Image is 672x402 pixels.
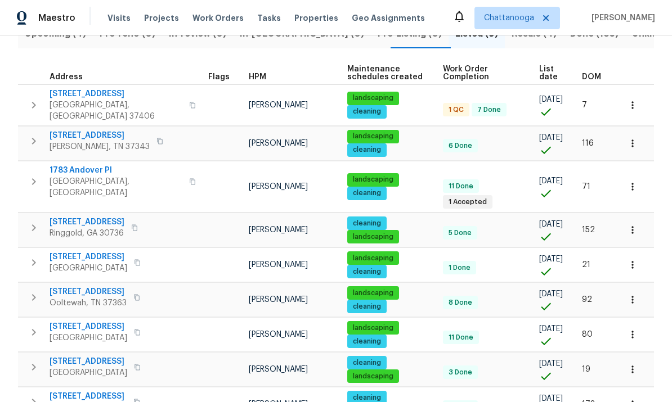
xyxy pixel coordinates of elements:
[539,177,563,185] span: [DATE]
[444,228,476,238] span: 5 Done
[582,331,593,338] span: 80
[249,365,308,373] span: [PERSON_NAME]
[257,14,281,22] span: Tasks
[582,139,594,147] span: 116
[249,331,308,338] span: [PERSON_NAME]
[348,188,386,198] span: cleaning
[50,332,127,344] span: [GEOGRAPHIC_DATA]
[107,12,131,24] span: Visits
[582,261,590,269] span: 21
[294,12,338,24] span: Properties
[348,219,386,228] span: cleaning
[208,73,230,81] span: Flags
[50,251,127,263] span: [STREET_ADDRESS]
[539,325,563,333] span: [DATE]
[444,298,477,308] span: 8 Done
[352,12,425,24] span: Geo Assignments
[484,12,534,24] span: Chattanooga
[348,372,398,381] span: landscaping
[348,288,398,298] span: landscaping
[539,290,563,298] span: [DATE]
[249,296,308,304] span: [PERSON_NAME]
[444,105,468,115] span: 1 QC
[50,88,182,100] span: [STREET_ADDRESS]
[348,232,398,242] span: landscaping
[50,100,182,122] span: [GEOGRAPHIC_DATA], [GEOGRAPHIC_DATA] 37406
[348,358,386,368] span: cleaning
[348,145,386,155] span: cleaning
[473,105,505,115] span: 7 Done
[249,73,266,81] span: HPM
[582,365,590,373] span: 19
[582,226,595,234] span: 152
[348,254,398,263] span: landscaping
[539,220,563,228] span: [DATE]
[249,139,308,147] span: [PERSON_NAME]
[50,297,127,309] span: Ooltewah, TN 37363
[50,356,127,367] span: [STREET_ADDRESS]
[348,175,398,184] span: landscaping
[50,228,124,239] span: Ringgold, GA 30736
[348,93,398,103] span: landscaping
[444,263,475,273] span: 1 Done
[50,141,150,152] span: [PERSON_NAME], TN 37343
[249,183,308,191] span: [PERSON_NAME]
[539,65,563,81] span: List date
[348,132,398,141] span: landscaping
[539,134,563,142] span: [DATE]
[444,333,478,342] span: 11 Done
[348,107,386,116] span: cleaning
[582,101,587,109] span: 7
[50,130,150,141] span: [STREET_ADDRESS]
[444,197,491,207] span: 1 Accepted
[348,302,386,311] span: cleaning
[539,360,563,368] span: [DATE]
[348,267,386,277] span: cleaning
[144,12,179,24] span: Projects
[249,101,308,109] span: [PERSON_NAME]
[50,73,83,81] span: Address
[587,12,655,24] span: [PERSON_NAME]
[249,261,308,269] span: [PERSON_NAME]
[50,165,182,176] span: 1783 Andover Pl
[50,176,182,198] span: [GEOGRAPHIC_DATA], [GEOGRAPHIC_DATA]
[539,96,563,103] span: [DATE]
[50,391,127,402] span: [STREET_ADDRESS]
[50,216,124,228] span: [STREET_ADDRESS]
[50,321,127,332] span: [STREET_ADDRESS]
[582,183,590,191] span: 71
[50,263,127,274] span: [GEOGRAPHIC_DATA]
[38,12,75,24] span: Maestro
[348,337,386,346] span: cleaning
[444,141,477,151] span: 6 Done
[50,286,127,297] span: [STREET_ADDRESS]
[347,65,423,81] span: Maintenance schedules created
[582,73,601,81] span: DOM
[444,368,477,377] span: 3 Done
[582,296,592,304] span: 92
[443,65,521,81] span: Work Order Completion
[192,12,244,24] span: Work Orders
[444,182,478,191] span: 11 Done
[348,323,398,333] span: landscaping
[539,255,563,263] span: [DATE]
[249,226,308,234] span: [PERSON_NAME]
[50,367,127,378] span: [GEOGRAPHIC_DATA]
